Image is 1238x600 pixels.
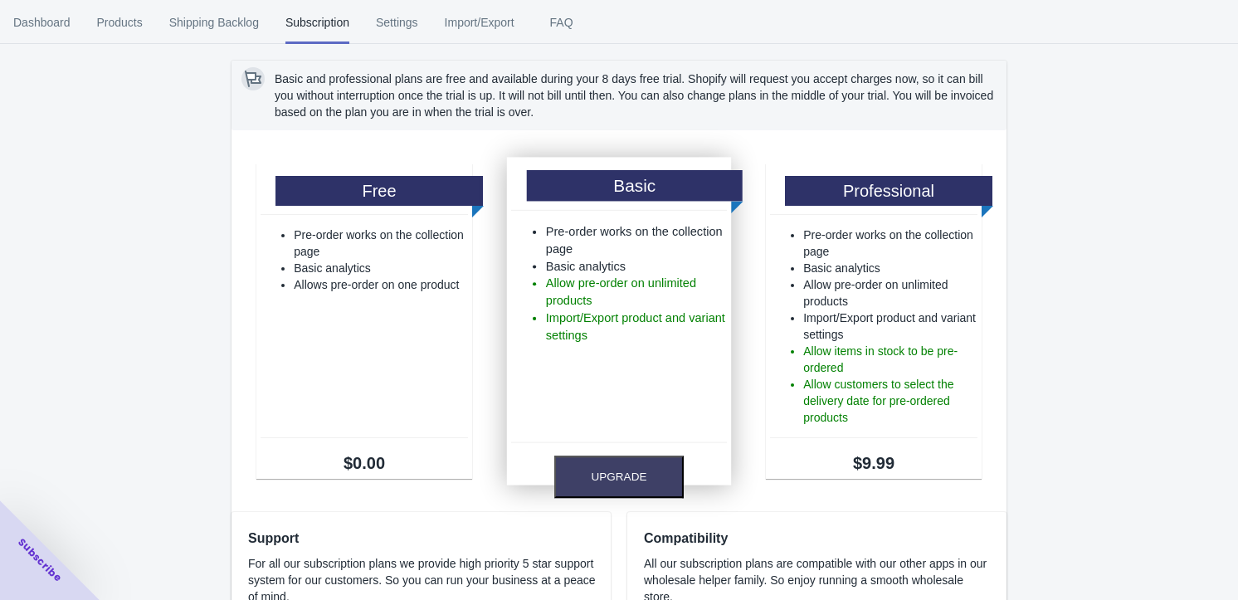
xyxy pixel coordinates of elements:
span: Settings [376,1,418,44]
li: Pre-order works on the collection page [803,227,977,260]
span: Dashboard [13,1,71,44]
h1: Professional [785,176,992,206]
li: Allows pre-order on one product [294,276,468,293]
span: Shipping Backlog [169,1,259,44]
li: Allow pre-order on unlimited products [546,275,727,310]
li: Allow items in stock to be pre-ordered [803,343,977,376]
p: Basic and professional plans are free and available during your 8 days free trial. Shopify will r... [275,71,997,120]
li: Basic analytics [803,260,977,276]
li: Basic analytics [546,257,727,275]
span: Import/Export [445,1,514,44]
button: Upgrade [554,456,684,498]
li: Import/Export product and variant settings [803,310,977,343]
span: Products [97,1,143,44]
h2: Compatibility [644,529,990,549]
li: Import/Export product and variant settings [546,310,727,344]
span: $9.99 [770,455,977,471]
h2: Support [248,529,607,549]
li: Pre-order works on the collection page [546,223,727,258]
h1: Free [275,176,483,206]
li: Allow pre-order on unlimited products [803,276,977,310]
li: Basic analytics [294,260,468,276]
span: $0.00 [261,455,468,471]
span: FAQ [541,1,582,44]
li: Pre-order works on the collection page [294,227,468,260]
li: Allow customers to select the delivery date for pre-ordered products [803,376,977,426]
span: Subscribe [15,535,65,585]
span: Subscription [285,1,349,44]
h1: Basic [527,170,743,201]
